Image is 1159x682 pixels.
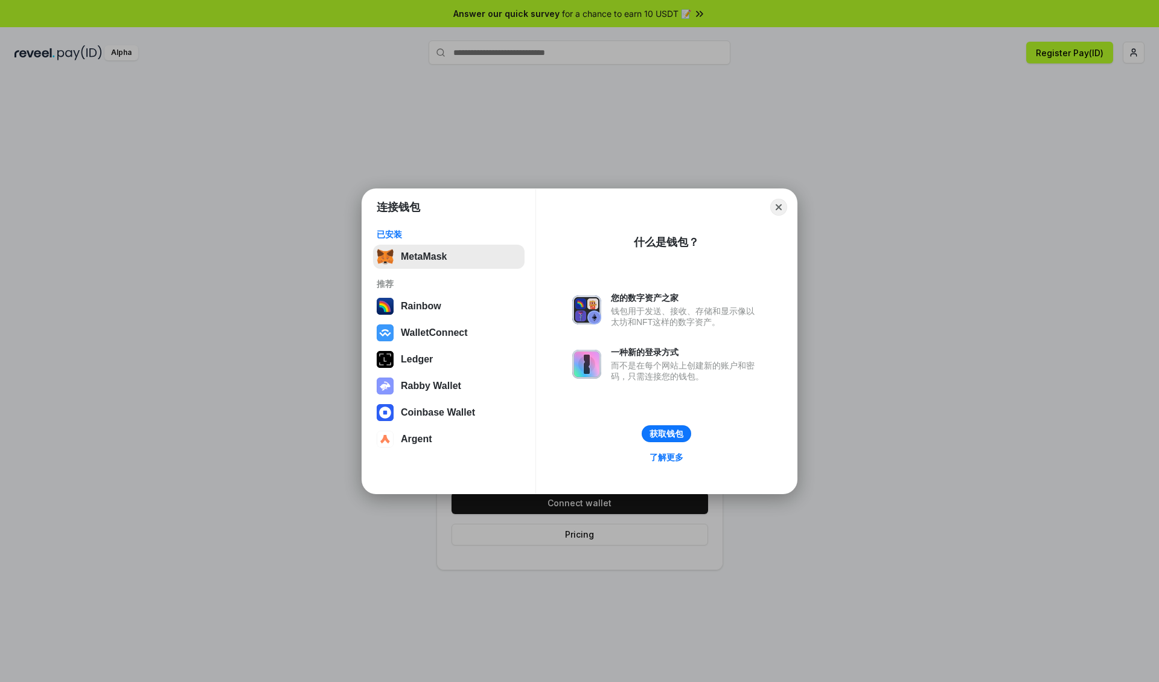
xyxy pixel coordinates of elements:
[611,360,761,382] div: 而不是在每个网站上创建新的账户和密码，只需连接您的钱包。
[377,351,394,368] img: svg+xml,%3Csvg%20xmlns%3D%22http%3A%2F%2Fwww.w3.org%2F2000%2Fsvg%22%20width%3D%2228%22%20height%3...
[377,229,521,240] div: 已安装
[401,434,432,445] div: Argent
[373,347,525,372] button: Ledger
[642,449,691,465] a: 了解更多
[377,324,394,341] img: svg+xml,%3Csvg%20width%3D%2228%22%20height%3D%2228%22%20viewBox%3D%220%200%2028%2028%22%20fill%3D...
[401,301,441,312] div: Rainbow
[377,248,394,265] img: svg+xml,%3Csvg%20fill%3D%22none%22%20height%3D%2233%22%20viewBox%3D%220%200%2035%2033%22%20width%...
[401,407,475,418] div: Coinbase Wallet
[373,245,525,269] button: MetaMask
[377,278,521,289] div: 推荐
[611,347,761,358] div: 一种新的登录方式
[373,374,525,398] button: Rabby Wallet
[611,306,761,327] div: 钱包用于发送、接收、存储和显示像以太坊和NFT这样的数字资产。
[634,235,699,249] div: 什么是钱包？
[373,427,525,451] button: Argent
[373,321,525,345] button: WalletConnect
[377,298,394,315] img: svg+xml,%3Csvg%20width%3D%22120%22%20height%3D%22120%22%20viewBox%3D%220%200%20120%20120%22%20fil...
[373,294,525,318] button: Rainbow
[642,425,691,442] button: 获取钱包
[377,404,394,421] img: svg+xml,%3Csvg%20width%3D%2228%22%20height%3D%2228%22%20viewBox%3D%220%200%2028%2028%22%20fill%3D...
[401,381,461,391] div: Rabby Wallet
[611,292,761,303] div: 您的数字资产之家
[572,295,601,324] img: svg+xml,%3Csvg%20xmlns%3D%22http%3A%2F%2Fwww.w3.org%2F2000%2Fsvg%22%20fill%3D%22none%22%20viewBox...
[770,199,787,216] button: Close
[650,428,683,439] div: 获取钱包
[377,200,420,214] h1: 连接钱包
[401,354,433,365] div: Ledger
[650,452,683,463] div: 了解更多
[377,378,394,394] img: svg+xml,%3Csvg%20xmlns%3D%22http%3A%2F%2Fwww.w3.org%2F2000%2Fsvg%22%20fill%3D%22none%22%20viewBox...
[401,251,447,262] div: MetaMask
[572,350,601,379] img: svg+xml,%3Csvg%20xmlns%3D%22http%3A%2F%2Fwww.w3.org%2F2000%2Fsvg%22%20fill%3D%22none%22%20viewBox...
[373,401,525,425] button: Coinbase Wallet
[401,327,468,338] div: WalletConnect
[377,431,394,448] img: svg+xml,%3Csvg%20width%3D%2228%22%20height%3D%2228%22%20viewBox%3D%220%200%2028%2028%22%20fill%3D...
